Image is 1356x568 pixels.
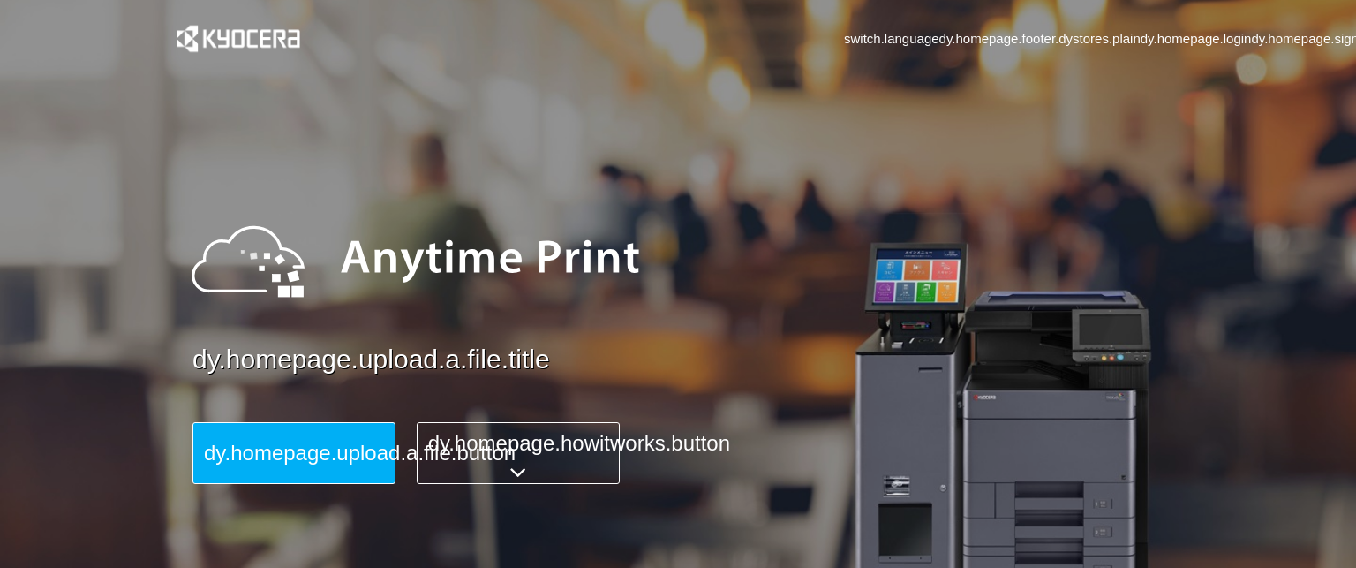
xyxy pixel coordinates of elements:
button: dy.homepage.upload.a.file.button [192,422,395,484]
span: dy.homepage.upload.a.file.button [204,441,516,465]
button: dy.homepage.howitworks.button [417,422,620,484]
a: dy.homepage.login [1141,29,1252,48]
a: switch.language [844,29,939,48]
a: dy.homepage.footer.dystores.plain [939,29,1141,48]
a: dy.homepage.upload.a.file.title [192,341,1208,379]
